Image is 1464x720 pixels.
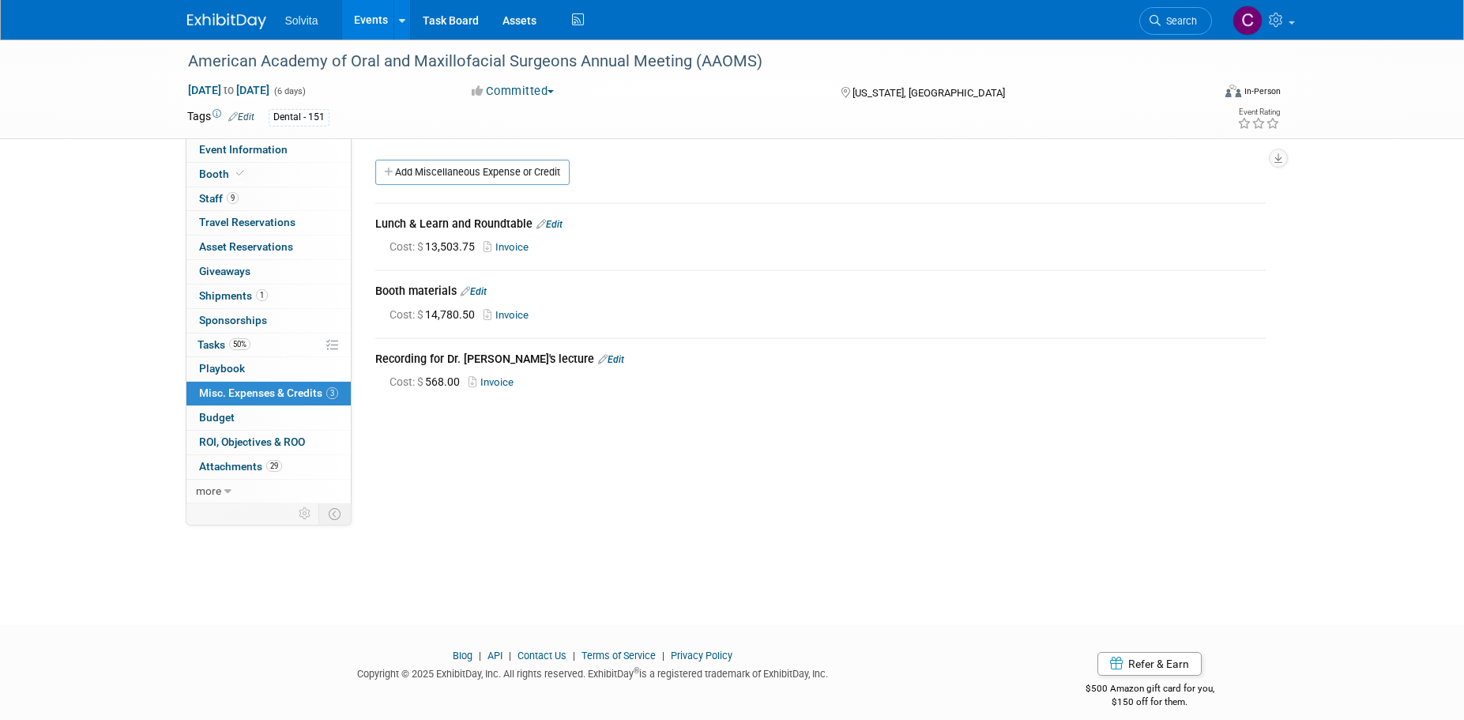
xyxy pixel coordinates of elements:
[285,14,318,27] span: Solvita
[199,314,267,326] span: Sponsorships
[236,169,244,178] i: Booth reservation complete
[1139,7,1212,35] a: Search
[187,108,254,126] td: Tags
[187,83,270,97] span: [DATE] [DATE]
[199,289,268,302] span: Shipments
[461,286,487,297] a: Edit
[375,160,570,185] a: Add Miscellaneous Expense or Credit
[186,285,351,308] a: Shipments1
[318,503,351,524] td: Toggle Event Tabs
[390,240,481,253] span: 13,503.75
[186,382,351,405] a: Misc. Expenses & Credits3
[390,308,481,321] span: 14,780.50
[466,83,560,100] button: Committed
[199,265,250,277] span: Giveaways
[186,455,351,479] a: Attachments29
[186,138,351,162] a: Event Information
[1161,15,1197,27] span: Search
[229,338,250,350] span: 50%
[269,109,329,126] div: Dental - 151
[598,354,624,365] a: Edit
[227,192,239,204] span: 9
[199,460,282,473] span: Attachments
[1244,85,1281,97] div: In-Person
[390,375,425,388] span: Cost: $
[1097,652,1202,676] a: Refer & Earn
[390,240,425,253] span: Cost: $
[186,187,351,211] a: Staff9
[326,387,338,399] span: 3
[198,338,250,351] span: Tasks
[199,411,235,424] span: Budget
[273,86,306,96] span: (6 days)
[581,650,656,662] a: Terms of Service
[475,650,485,662] span: |
[186,431,351,454] a: ROI, Objectives & ROO
[292,503,319,524] td: Personalize Event Tab Strip
[187,13,266,29] img: ExhibitDay
[199,192,239,205] span: Staff
[199,386,338,399] span: Misc. Expenses & Credits
[186,334,351,357] a: Tasks50%
[199,362,245,375] span: Playbook
[266,460,282,472] span: 29
[671,650,732,662] a: Privacy Policy
[199,240,293,253] span: Asset Reservations
[517,650,566,662] a: Contact Us
[187,663,999,681] div: Copyright © 2025 ExhibitDay, Inc. All rights reserved. ExhibitDay is a registered trademark of Ex...
[186,480,351,503] a: more
[453,650,472,662] a: Blog
[658,650,668,662] span: |
[199,216,295,228] span: Travel Reservations
[186,260,351,284] a: Giveaways
[221,84,236,96] span: to
[228,111,254,123] a: Edit
[1225,85,1241,97] img: Format-Inperson.png
[569,650,579,662] span: |
[183,47,1188,76] div: American Academy of Oral and Maxillofacial Surgeons Annual Meeting (AAOMS)
[487,650,502,662] a: API
[390,375,466,388] span: 568.00
[186,163,351,187] a: Booth
[536,219,563,230] a: Edit
[196,484,221,497] span: more
[505,650,515,662] span: |
[634,666,639,675] sup: ®
[852,87,1005,99] span: [US_STATE], [GEOGRAPHIC_DATA]
[186,211,351,235] a: Travel Reservations
[390,308,425,321] span: Cost: $
[484,241,535,253] a: Invoice
[469,376,520,388] a: Invoice
[256,289,268,301] span: 1
[199,435,305,448] span: ROI, Objectives & ROO
[1022,695,1278,709] div: $150 off for them.
[186,357,351,381] a: Playbook
[186,406,351,430] a: Budget
[484,309,535,321] a: Invoice
[199,168,247,180] span: Booth
[375,283,1266,302] div: Booth materials
[186,309,351,333] a: Sponsorships
[1119,82,1281,106] div: Event Format
[199,143,288,156] span: Event Information
[1022,672,1278,708] div: $500 Amazon gift card for you,
[186,236,351,259] a: Asset Reservations
[1233,6,1263,36] img: Cindy Miller
[375,216,1266,235] div: Lunch & Learn and Roundtable
[1237,108,1280,116] div: Event Rating
[375,351,1266,370] div: Recording for Dr. [PERSON_NAME]'s lecture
